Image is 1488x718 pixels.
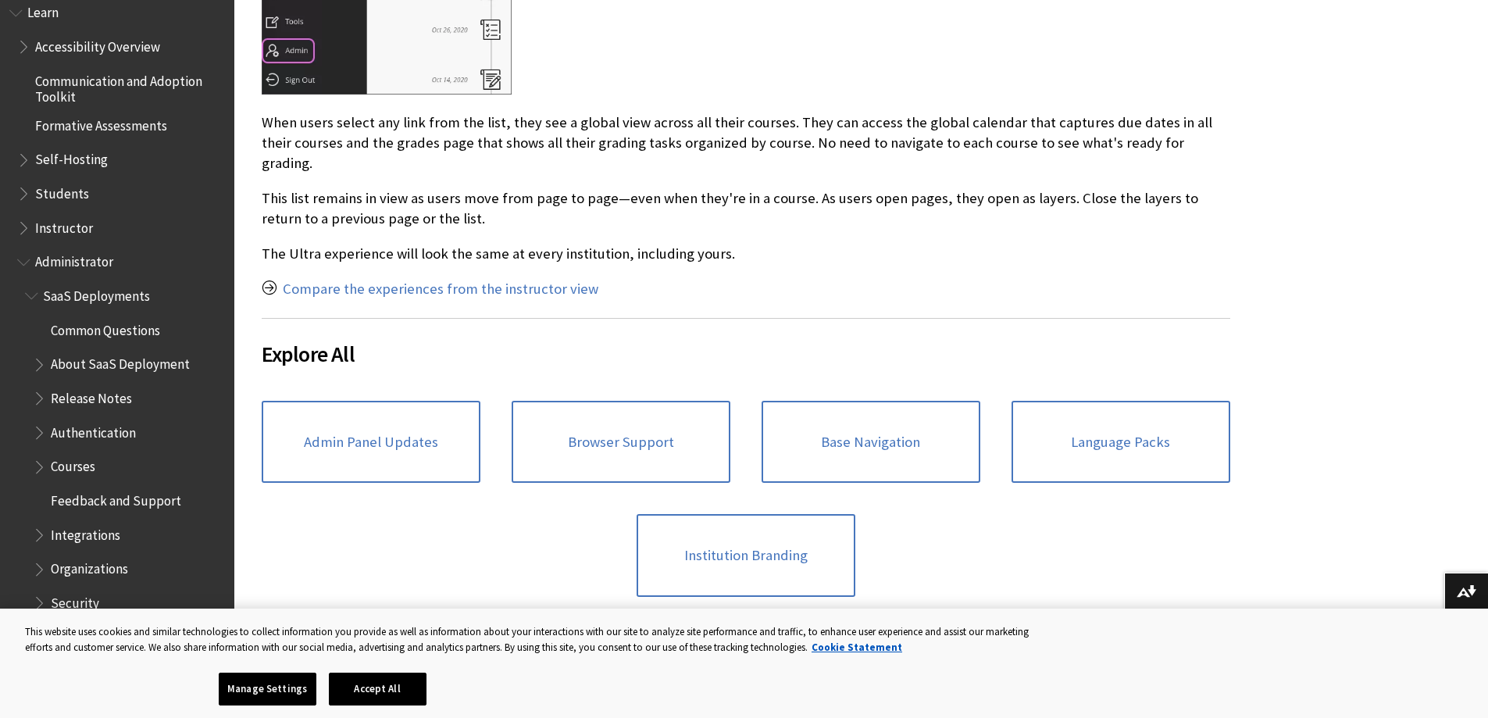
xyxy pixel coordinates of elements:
[35,215,93,236] span: Instructor
[51,454,95,475] span: Courses
[637,514,855,597] a: Institution Branding
[262,338,1230,370] span: Explore All
[51,352,190,373] span: About SaaS Deployment
[262,188,1230,229] p: This list remains in view as users move from page to page—even when they're in a course. As users...
[262,113,1230,174] p: When users select any link from the list, they see a global view across all their courses. They c...
[35,34,160,55] span: Accessibility Overview
[51,556,128,577] span: Organizations
[35,113,167,134] span: Formative Assessments
[512,401,730,484] a: Browser Support
[51,522,120,543] span: Integrations
[329,673,426,705] button: Accept All
[1012,401,1230,484] a: Language Packs
[262,244,1230,264] p: The Ultra experience will look the same at every institution, including yours.
[51,420,136,441] span: Authentication
[35,68,223,105] span: Communication and Adoption Toolkit
[283,280,598,298] a: Compare the experiences from the instructor view
[51,488,181,509] span: Feedback and Support
[25,624,1042,655] div: This website uses cookies and similar technologies to collect information you provide as well as ...
[43,283,150,304] span: SaaS Deployments
[51,385,132,406] span: Release Notes
[812,641,902,654] a: More information about your privacy, opens in a new tab
[51,590,99,611] span: Security
[262,401,480,484] a: Admin Panel Updates
[219,673,316,705] button: Manage Settings
[35,180,89,202] span: Students
[35,147,108,168] span: Self-Hosting
[35,249,113,270] span: Administrator
[762,401,980,484] a: Base Navigation
[51,317,160,338] span: Common Questions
